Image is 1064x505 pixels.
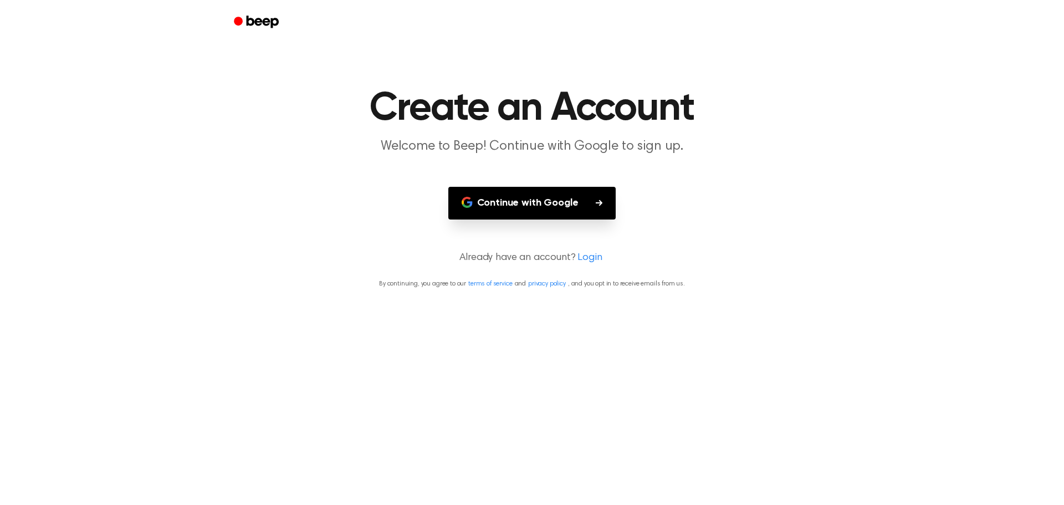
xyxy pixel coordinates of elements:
[248,89,816,129] h1: Create an Account
[528,280,566,287] a: privacy policy
[226,12,289,33] a: Beep
[448,187,616,220] button: Continue with Google
[13,279,1051,289] p: By continuing, you agree to our and , and you opt in to receive emails from us.
[577,251,602,266] a: Login
[13,251,1051,266] p: Already have an account?
[468,280,512,287] a: terms of service
[319,137,745,156] p: Welcome to Beep! Continue with Google to sign up.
